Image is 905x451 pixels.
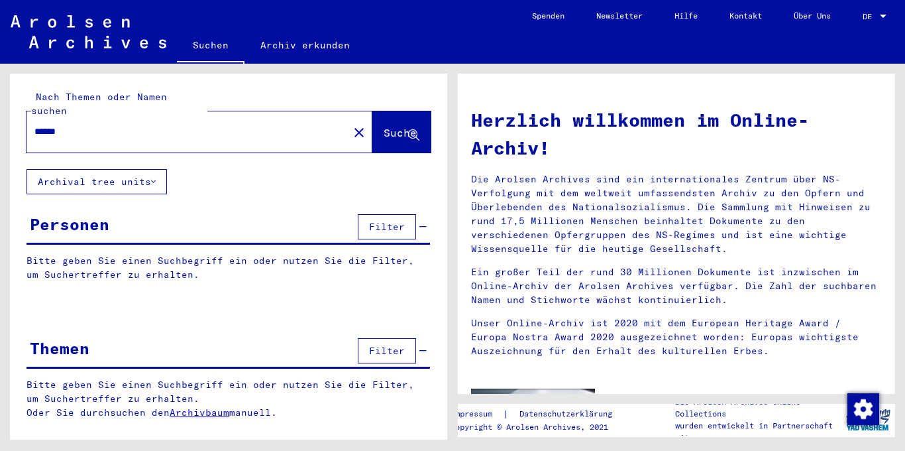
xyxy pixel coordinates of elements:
button: Clear [346,119,372,145]
p: Die Arolsen Archives sind ein internationales Zentrum über NS-Verfolgung mit dem weltweit umfasse... [471,172,882,256]
button: Archival tree units [27,169,167,194]
div: | [451,407,628,421]
a: Archivbaum [170,407,229,419]
button: Filter [358,338,416,363]
img: yv_logo.png [843,403,893,436]
span: DE [863,12,877,21]
a: Datenschutzerklärung [509,407,628,421]
p: wurden entwickelt in Partnerschaft mit [675,420,841,444]
span: Suche [384,126,417,139]
p: Bitte geben Sie einen Suchbegriff ein oder nutzen Sie die Filter, um Suchertreffer zu erhalten. [27,254,430,282]
button: Suche [372,111,431,153]
div: Personen [30,212,109,236]
p: Ein großer Teil der rund 30 Millionen Dokumente ist inzwischen im Online-Archiv der Arolsen Archi... [471,265,882,307]
p: Die Arolsen Archives Online-Collections [675,396,841,420]
mat-icon: close [351,125,367,141]
p: Unser Online-Archiv ist 2020 mit dem European Heritage Award / Europa Nostra Award 2020 ausgezeic... [471,316,882,358]
h1: Herzlich willkommen im Online-Archiv! [471,106,882,162]
div: Themen [30,336,89,360]
button: Filter [358,214,416,239]
a: Impressum [451,407,503,421]
span: Filter [369,345,405,357]
p: Bitte geben Sie einen Suchbegriff ein oder nutzen Sie die Filter, um Suchertreffer zu erhalten. O... [27,378,431,420]
div: Zustimmung ändern [847,393,878,424]
mat-label: Nach Themen oder Namen suchen [31,91,167,117]
img: Zustimmung ändern [847,393,879,425]
img: Arolsen_neg.svg [11,15,166,48]
a: Archiv erkunden [244,29,366,61]
span: Filter [369,221,405,233]
a: Suchen [177,29,244,64]
p: Copyright © Arolsen Archives, 2021 [451,421,628,433]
